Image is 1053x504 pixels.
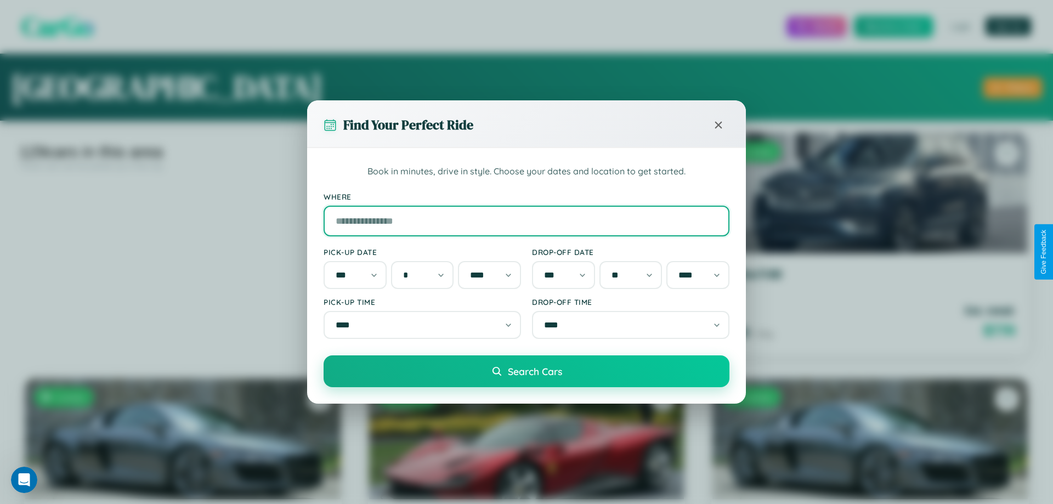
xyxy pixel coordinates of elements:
[532,297,729,307] label: Drop-off Time
[324,165,729,179] p: Book in minutes, drive in style. Choose your dates and location to get started.
[324,192,729,201] label: Where
[324,297,521,307] label: Pick-up Time
[508,365,562,377] span: Search Cars
[324,355,729,387] button: Search Cars
[343,116,473,134] h3: Find Your Perfect Ride
[324,247,521,257] label: Pick-up Date
[532,247,729,257] label: Drop-off Date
